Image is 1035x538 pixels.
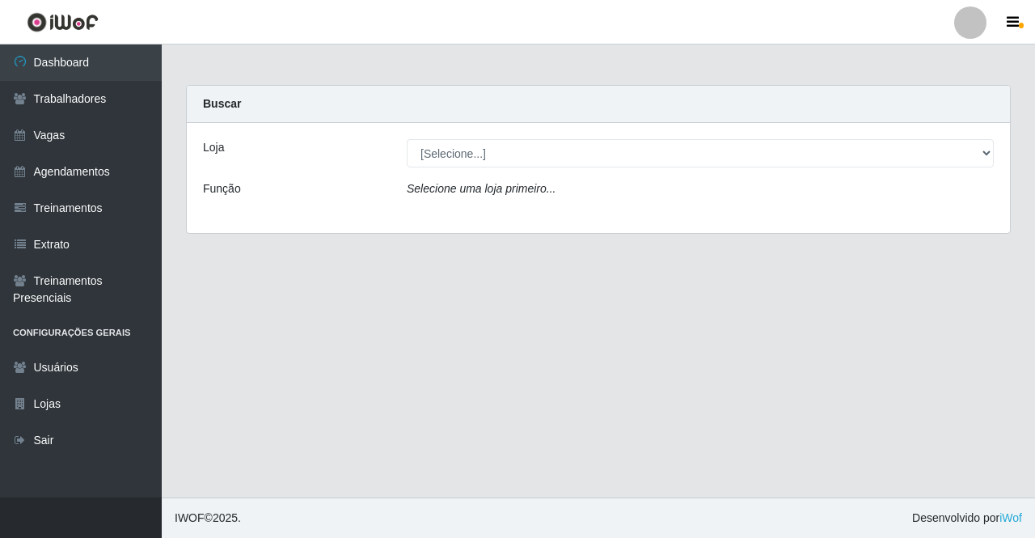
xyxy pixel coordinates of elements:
[203,180,241,197] label: Função
[407,182,556,195] i: Selecione uma loja primeiro...
[203,139,224,156] label: Loja
[175,511,205,524] span: IWOF
[175,510,241,527] span: © 2025 .
[999,511,1022,524] a: iWof
[912,510,1022,527] span: Desenvolvido por
[203,97,241,110] strong: Buscar
[27,12,99,32] img: CoreUI Logo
